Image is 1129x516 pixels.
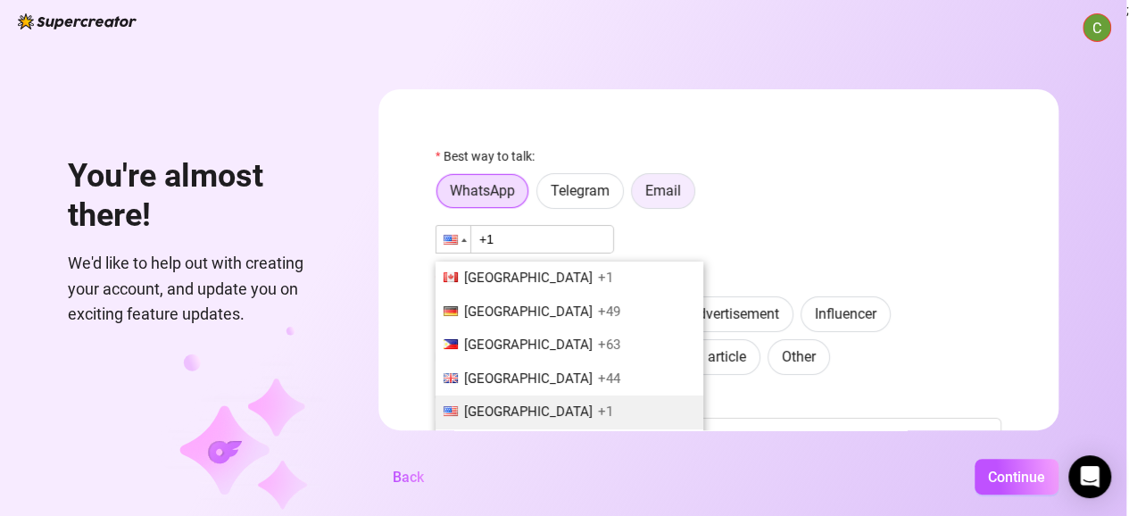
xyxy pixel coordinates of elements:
span: Advertisement [689,305,779,322]
span: Back [393,469,424,486]
div: Open Intercom Messenger [1068,455,1111,498]
img: ACg8ocL94oiKULf_8bcnQSHJr4MaPk2BSnL1dfVUfY_8hc3bIY_AUw=s96-c [1083,14,1110,41]
input: 1 (702) 123-4567 [436,225,614,254]
h1: You're almost there! [68,157,336,235]
img: logo [18,13,137,29]
span: [GEOGRAPHIC_DATA] [464,337,593,353]
span: Other [782,348,816,365]
span: +1 [598,270,613,286]
button: Continue [975,459,1058,495]
div: United States: + 1 [436,226,470,253]
span: Continue [988,469,1045,486]
span: +49 [598,304,620,320]
input: Which one? [436,418,1001,446]
span: +63 [598,337,620,353]
span: Email [645,182,681,199]
span: +1 [598,404,613,420]
span: Telegram [551,182,610,199]
span: [GEOGRAPHIC_DATA] [464,404,593,420]
span: [GEOGRAPHIC_DATA] [464,304,593,320]
span: [GEOGRAPHIC_DATA] [464,370,593,387]
span: [GEOGRAPHIC_DATA] [464,270,593,286]
span: +44 [598,370,620,387]
label: Best way to talk: [436,146,546,166]
span: WhatsApp [450,182,515,199]
span: Influencer [815,305,876,322]
button: Back [378,459,438,495]
span: We'd like to help out with creating your account, and update you on exciting feature updates. [68,251,336,327]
